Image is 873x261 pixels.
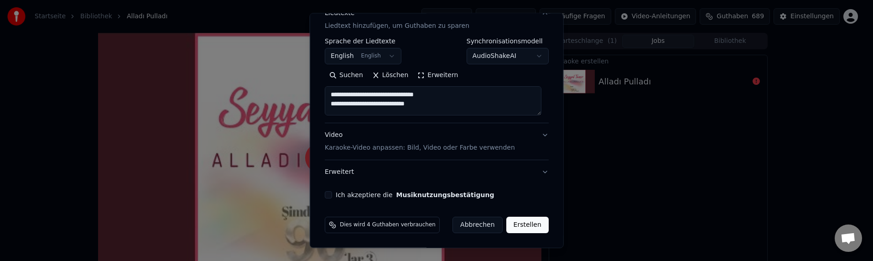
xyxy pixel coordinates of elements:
[452,217,502,233] button: Abbrechen
[325,38,549,123] div: LiedtexteLiedtext hinzufügen, um Guthaben zu sparen
[396,192,494,198] button: Ich akzeptiere die
[336,192,494,198] label: Ich akzeptiere die
[325,1,549,38] button: LiedtexteLiedtext hinzufügen, um Guthaben zu sparen
[340,221,436,229] span: Dies wird 4 Guthaben verbrauchen
[325,21,469,31] p: Liedtext hinzufügen, um Guthaben zu sparen
[325,160,549,184] button: Erweitert
[466,38,548,44] label: Synchronisationsmodell
[413,68,462,83] button: Erweitern
[325,143,515,152] p: Karaoke-Video anpassen: Bild, Video oder Farbe verwenden
[325,130,515,152] div: Video
[325,9,354,18] div: Liedtexte
[367,68,412,83] button: Löschen
[325,123,549,160] button: VideoKaraoke-Video anpassen: Bild, Video oder Farbe verwenden
[325,38,401,44] label: Sprache der Liedtexte
[506,217,548,233] button: Erstellen
[325,68,368,83] button: Suchen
